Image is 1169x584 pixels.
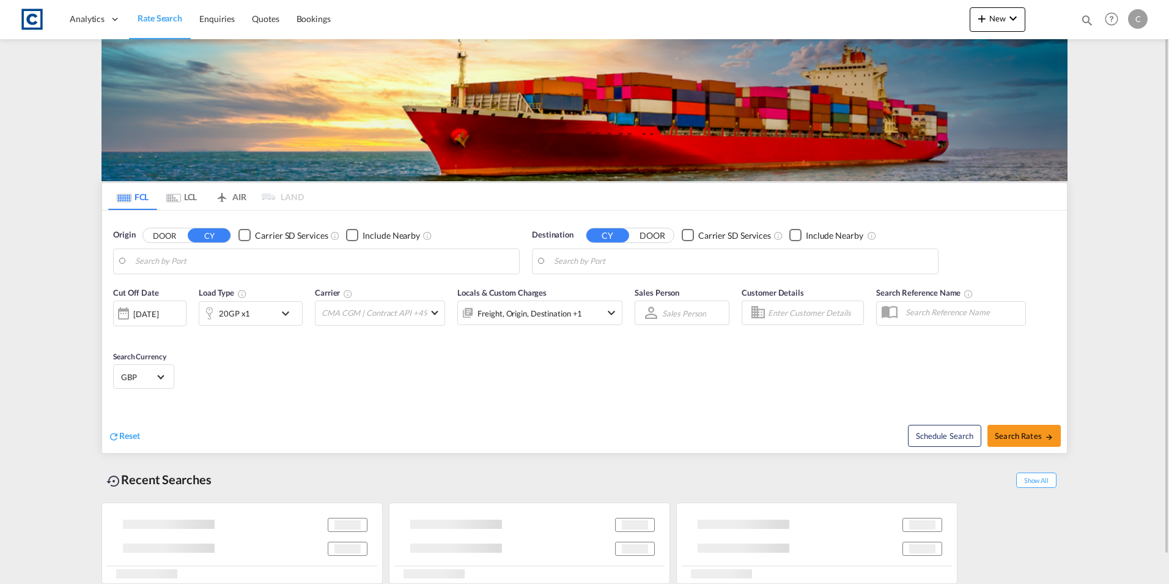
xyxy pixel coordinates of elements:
span: Show All [1016,473,1057,488]
span: GBP [121,372,155,383]
div: 20GP x1 [219,305,250,322]
div: Origin DOOR CY Checkbox No InkUnchecked: Search for CY (Container Yard) services for all selected... [102,211,1067,453]
md-icon: icon-refresh [108,431,119,442]
div: Include Nearby [806,230,863,242]
div: Carrier SD Services [698,230,771,242]
div: Recent Searches [101,466,216,493]
button: icon-plus 400-fgNewicon-chevron-down [970,7,1025,32]
span: New [975,13,1020,23]
span: Load Type [199,288,247,298]
md-icon: icon-chevron-down [604,305,619,320]
md-checkbox: Checkbox No Ink [789,229,863,242]
div: 20GP x1icon-chevron-down [199,301,303,326]
span: Enquiries [199,13,235,24]
span: Rate Search [138,13,182,23]
div: icon-magnify [1080,13,1094,32]
span: Help [1101,9,1122,29]
md-icon: icon-chevron-down [1006,11,1020,26]
button: DOOR [143,228,186,242]
span: Bookings [297,13,331,24]
md-checkbox: Checkbox No Ink [238,229,328,242]
md-icon: Unchecked: Ignores neighbouring ports when fetching rates.Checked : Includes neighbouring ports w... [422,231,432,241]
div: Freight Origin Destination Factory Stuffingicon-chevron-down [457,301,622,325]
md-select: Select Currency: £ GBPUnited Kingdom Pound [120,368,168,386]
div: [DATE] [133,309,158,320]
md-icon: Unchecked: Ignores neighbouring ports when fetching rates.Checked : Includes neighbouring ports w... [867,231,877,241]
button: CY [586,228,629,242]
div: icon-refreshReset [108,430,140,443]
md-icon: icon-chevron-down [278,306,299,321]
div: [DATE] [113,301,186,326]
span: Cut Off Date [113,288,159,298]
md-tab-item: LCL [157,183,206,210]
span: Search Rates [995,431,1053,441]
button: DOOR [631,228,674,242]
md-checkbox: Checkbox No Ink [682,229,771,242]
input: Search by Port [135,252,513,271]
md-pagination-wrapper: Use the left and right arrow keys to navigate between tabs [108,183,304,210]
span: Analytics [70,13,105,25]
span: Search Currency [113,352,166,361]
md-icon: Unchecked: Search for CY (Container Yard) services for all selected carriers.Checked : Search for... [773,231,783,241]
span: Quotes [252,13,279,24]
input: Search Reference Name [899,303,1025,321]
div: C [1128,9,1148,29]
span: Destination [532,229,573,241]
md-icon: The selected Trucker/Carrierwill be displayed in the rate results If the rates are from another f... [343,289,353,299]
div: Help [1101,9,1128,31]
button: Note: By default Schedule search will only considerorigin ports, destination ports and cut off da... [908,425,981,447]
md-icon: icon-information-outline [237,289,247,299]
img: LCL+%26+FCL+BACKGROUND.png [101,39,1068,181]
md-datepicker: Select [113,325,122,342]
md-icon: icon-magnify [1080,13,1094,27]
md-icon: icon-arrow-right [1045,433,1053,441]
input: Search by Port [554,252,932,271]
span: Search Reference Name [876,288,973,298]
span: Sales Person [635,288,679,298]
span: Customer Details [742,288,803,298]
input: Enter Customer Details [768,304,860,322]
div: Include Nearby [363,230,420,242]
md-icon: Unchecked: Search for CY (Container Yard) services for all selected carriers.Checked : Search for... [330,231,340,241]
md-icon: icon-airplane [215,190,229,199]
button: Search Ratesicon-arrow-right [987,425,1061,447]
md-icon: icon-backup-restore [106,474,121,489]
img: 1fdb9190129311efbfaf67cbb4249bed.jpeg [18,6,46,33]
span: Locals & Custom Charges [457,288,547,298]
md-select: Sales Person [661,304,707,322]
button: CY [188,228,230,242]
span: Reset [119,430,140,441]
md-icon: Your search will be saved by the below given name [964,289,973,299]
md-icon: icon-plus 400-fg [975,11,989,26]
md-tab-item: AIR [206,183,255,210]
md-checkbox: Checkbox No Ink [346,229,420,242]
span: Origin [113,229,135,241]
div: Freight Origin Destination Factory Stuffing [478,305,582,322]
md-tab-item: FCL [108,183,157,210]
div: Carrier SD Services [255,230,328,242]
span: Carrier [315,288,353,298]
